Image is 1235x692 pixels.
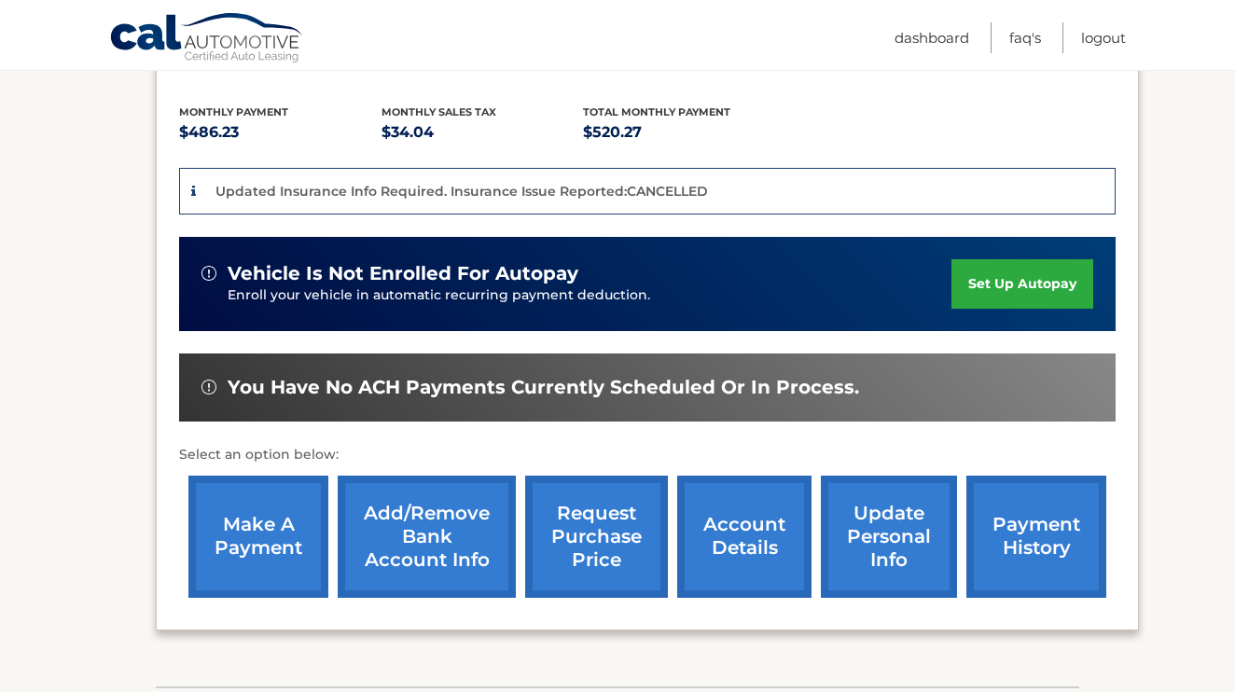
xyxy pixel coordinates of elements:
a: Add/Remove bank account info [338,476,516,598]
a: Logout [1081,22,1126,53]
a: set up autopay [951,259,1093,309]
a: payment history [966,476,1106,598]
a: Cal Automotive [109,12,305,66]
a: Dashboard [895,22,969,53]
span: Total Monthly Payment [583,105,730,118]
span: vehicle is not enrolled for autopay [228,262,578,285]
a: request purchase price [525,476,668,598]
span: Monthly Payment [179,105,288,118]
a: update personal info [821,476,957,598]
a: make a payment [188,476,328,598]
p: $520.27 [583,119,785,145]
p: Enroll your vehicle in automatic recurring payment deduction. [228,285,951,306]
span: You have no ACH payments currently scheduled or in process. [228,376,859,399]
img: alert-white.svg [201,380,216,394]
p: $34.04 [382,119,584,145]
p: $486.23 [179,119,382,145]
p: Select an option below: [179,444,1116,466]
p: Updated Insurance Info Required. Insurance Issue Reported:CANCELLED [215,183,708,200]
img: alert-white.svg [201,266,216,281]
span: Monthly sales Tax [382,105,496,118]
a: account details [677,476,812,598]
a: FAQ's [1009,22,1041,53]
